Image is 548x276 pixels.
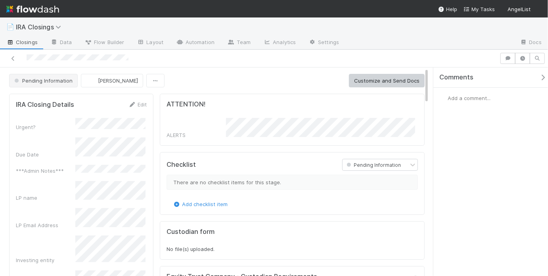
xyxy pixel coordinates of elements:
[438,5,457,13] div: Help
[98,77,138,84] span: [PERSON_NAME]
[167,100,205,108] h5: ATTENTION!
[534,6,542,14] img: avatar_768cd48b-9260-4103-b3ef-328172ae0546.png
[345,162,401,168] span: Pending Information
[6,23,14,30] span: 📄
[167,228,215,236] h5: Custodian form
[302,37,345,49] a: Settings
[221,37,257,49] a: Team
[448,95,491,101] span: Add a comment...
[16,151,75,158] div: Due Date
[13,77,73,84] span: Pending Information
[128,101,147,108] a: Edit
[16,23,65,31] span: IRA Closings
[349,74,425,87] button: Customize and Send Docs
[84,38,124,46] span: Flow Builder
[78,37,130,49] a: Flow Builder
[257,37,302,49] a: Analytics
[16,256,75,264] div: Investing entity
[44,37,78,49] a: Data
[167,175,418,190] div: There are no checklist items for this stage.
[81,74,143,87] button: [PERSON_NAME]
[6,2,59,16] img: logo-inverted-e16ddd16eac7371096b0.svg
[16,221,75,229] div: LP Email Address
[16,101,74,109] h5: IRA Closing Details
[6,38,38,46] span: Closings
[167,228,418,253] div: No file(s) uploaded.
[514,37,548,49] a: Docs
[439,73,473,81] span: Comments
[464,6,495,12] span: My Tasks
[16,194,75,202] div: LP name
[16,123,75,131] div: Urgent?
[464,5,495,13] a: My Tasks
[440,94,448,102] img: avatar_768cd48b-9260-4103-b3ef-328172ae0546.png
[172,201,228,207] a: Add checklist item
[9,74,78,87] button: Pending Information
[130,37,170,49] a: Layout
[88,77,96,85] img: avatar_768cd48b-9260-4103-b3ef-328172ae0546.png
[170,37,221,49] a: Automation
[167,161,196,169] h5: Checklist
[508,6,531,12] span: AngelList
[167,131,226,139] div: ALERTS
